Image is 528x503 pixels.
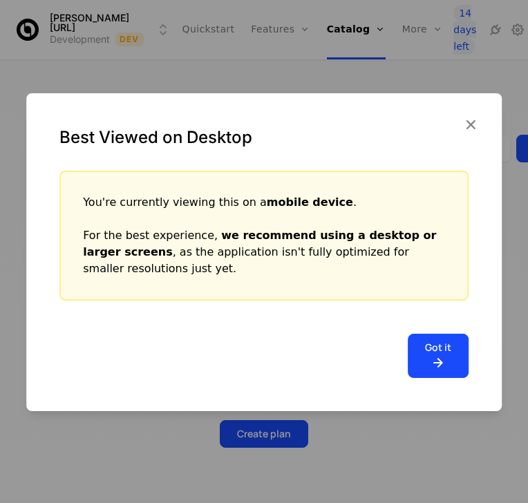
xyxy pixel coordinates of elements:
[83,229,436,258] strong: we recommend using a desktop or larger screens
[267,196,353,209] strong: mobile device
[59,126,469,149] div: Best Viewed on Desktop
[83,194,445,277] div: You're currently viewing this on a . For the best experience, , as the application isn't fully op...
[408,334,469,378] button: Got it
[425,354,451,371] i: arrow-right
